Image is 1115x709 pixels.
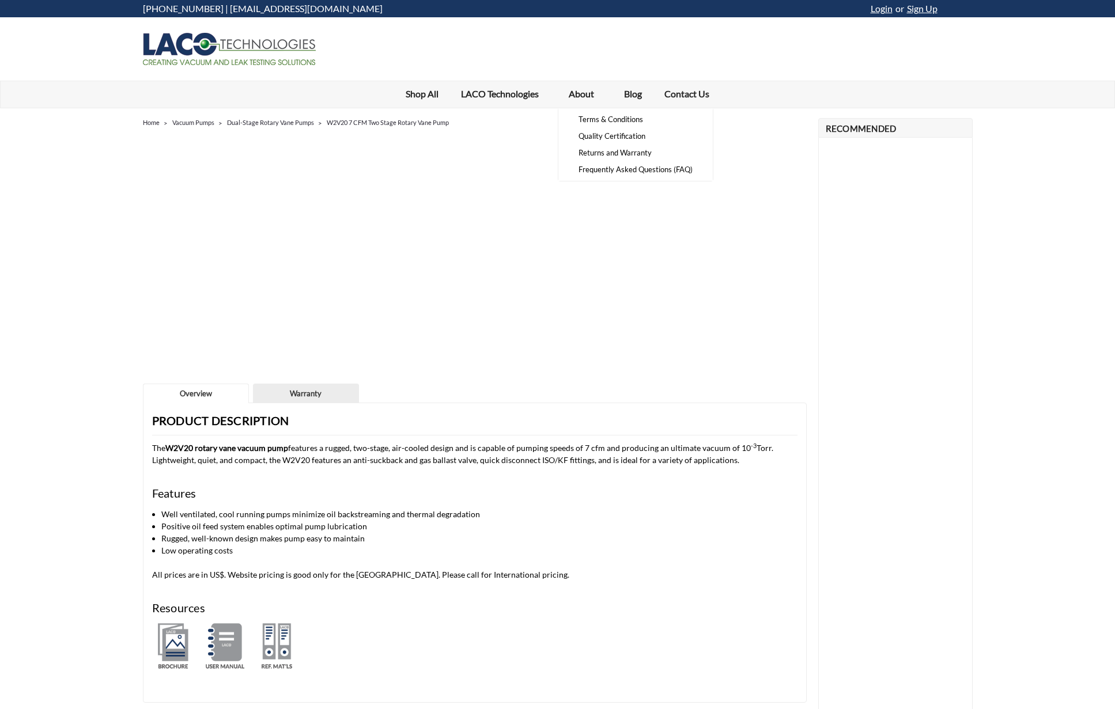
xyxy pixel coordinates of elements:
img: LACO Technologies [143,33,316,65]
sup: -3 [751,442,757,449]
a: W2V20 Vacuum Pump Product Sheet [152,640,194,650]
a: Frequently Asked Questions (FAQ) [567,161,704,178]
p: The features a rugged, two-stage, air-cooled design and is capable of pumping speeds of 7 cfm and... [152,442,797,466]
a: LACO Technologies [450,81,558,108]
a: Home [143,119,160,126]
a: Overview [143,384,249,404]
img: https://cdn11.bigcommerce.com/s-fsqecafu8p/product_images/uploaded_images/user-manual-thumbnails.... [204,623,245,669]
a: Quality Certification [567,128,704,145]
p: All prices are in US$. Website pricing is good only for the [GEOGRAPHIC_DATA]. Please call for In... [152,568,797,581]
a: Blog [613,81,653,107]
a: Vacuum Pumps [172,119,214,126]
a: Warranty [254,384,358,404]
li: Well ventilated, cool running pumps minimize oil backstreaming and thermal degradation [161,508,797,520]
img: https://cdn11.bigcommerce.com/s-fsqecafu8p/product_images/uploaded_images/brochures-thumbnail.png... [152,623,194,669]
strong: W2V20 rotary vane vacuum pump [165,443,288,453]
a: W2V20 7 CFM Two Stage Rotary Vane Pump [327,119,449,126]
h2: Recommended [818,118,973,138]
a: W2V Pump Curves [256,640,297,650]
a: Returns and Warranty [567,145,704,161]
h4: Features [152,484,797,502]
li: Rugged, well-known design makes pump easy to maintain [161,532,797,544]
a: cart-preview-dropdown [943,1,973,17]
a: About [558,81,613,108]
a: W2V Series Rotary Vane Vacuum Pump Manual [204,640,245,650]
h3: Product Description [152,412,797,435]
a: Contact Us [653,81,721,107]
li: Positive oil feed system enables optimal pump lubrication [161,520,797,532]
li: Low operating costs [161,544,797,556]
a: Dual-Stage Rotary Vane Pumps [227,119,314,126]
a: Terms & Conditions [567,111,704,128]
span: or [893,3,904,14]
a: Shop All [395,81,450,107]
h4: Resources [152,599,797,616]
img: thumb-refmatls.png [256,623,297,669]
